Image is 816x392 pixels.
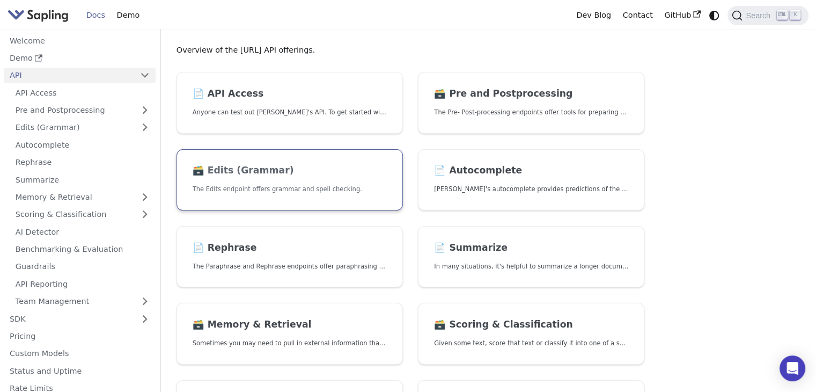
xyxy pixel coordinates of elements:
[418,226,644,288] a: 📄️ SummarizeIn many situations, it's helpful to summarize a longer document into a shorter, more ...
[10,120,156,135] a: Edits (Grammar)
[4,329,156,344] a: Pricing
[707,8,722,23] button: Switch between dark and light mode (currently system mode)
[8,8,69,23] img: Sapling.ai
[177,226,403,288] a: 📄️ RephraseThe Paraphrase and Rephrase endpoints offer paraphrasing for particular styles.
[134,311,156,326] button: Expand sidebar category 'SDK'
[177,303,403,365] a: 🗃️ Memory & RetrievalSometimes you may need to pull in external information that doesn't fit in t...
[434,165,628,177] h2: Autocomplete
[10,172,156,187] a: Summarize
[434,338,628,349] p: Given some text, score that text or classify it into one of a set of pre-specified categories.
[193,338,387,349] p: Sometimes you may need to pull in external information that doesn't fit in the context size of an...
[617,7,659,24] a: Contact
[10,190,156,205] a: Memory & Retrieval
[193,88,387,100] h2: API Access
[434,262,628,272] p: In many situations, it's helpful to summarize a longer document into a shorter, more easily diges...
[193,165,387,177] h2: Edits (Grammar)
[10,276,156,292] a: API Reporting
[743,11,777,20] span: Search
[177,149,403,211] a: 🗃️ Edits (Grammar)The Edits endpoint offers grammar and spell checking.
[177,72,403,134] a: 📄️ API AccessAnyone can test out [PERSON_NAME]'s API. To get started with the API, simply:
[434,242,628,254] h2: Summarize
[4,346,156,361] a: Custom Models
[4,363,156,379] a: Status and Uptime
[570,7,616,24] a: Dev Blog
[4,311,134,326] a: SDK
[727,6,808,25] button: Search (Ctrl+K)
[10,85,156,100] a: API Access
[418,303,644,365] a: 🗃️ Scoring & ClassificationGiven some text, score that text or classify it into one of a set of p...
[177,44,645,57] p: Overview of the [URL] API offerings.
[8,8,72,23] a: Sapling.ai
[134,68,156,83] button: Collapse sidebar category 'API'
[193,107,387,118] p: Anyone can test out Sapling's API. To get started with the API, simply:
[111,7,145,24] a: Demo
[10,242,156,257] a: Benchmarking & Evaluation
[10,137,156,153] a: Autocomplete
[193,184,387,194] p: The Edits endpoint offers grammar and spell checking.
[434,184,628,194] p: Sapling's autocomplete provides predictions of the next few characters or words
[434,88,628,100] h2: Pre and Postprocessing
[10,224,156,239] a: AI Detector
[4,50,156,66] a: Demo
[790,10,800,20] kbd: K
[434,107,628,118] p: The Pre- Post-processing endpoints offer tools for preparing your text data for ingestation as we...
[418,72,644,134] a: 🗃️ Pre and PostprocessingThe Pre- Post-processing endpoints offer tools for preparing your text d...
[4,68,134,83] a: API
[193,319,387,331] h2: Memory & Retrieval
[10,155,156,170] a: Rephrase
[418,149,644,211] a: 📄️ Autocomplete[PERSON_NAME]'s autocomplete provides predictions of the next few characters or words
[80,7,111,24] a: Docs
[10,207,156,222] a: Scoring & Classification
[10,103,156,118] a: Pre and Postprocessing
[4,33,156,48] a: Welcome
[193,242,387,254] h2: Rephrase
[193,262,387,272] p: The Paraphrase and Rephrase endpoints offer paraphrasing for particular styles.
[658,7,706,24] a: GitHub
[10,294,156,309] a: Team Management
[10,259,156,274] a: Guardrails
[434,319,628,331] h2: Scoring & Classification
[780,355,805,381] div: Open Intercom Messenger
